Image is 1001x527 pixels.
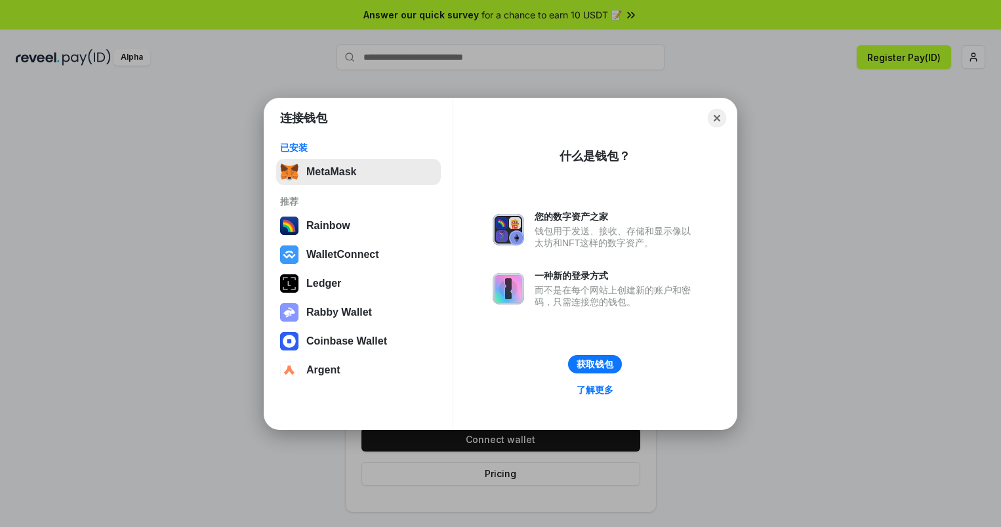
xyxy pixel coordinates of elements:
div: Argent [306,364,340,376]
img: svg+xml,%3Csvg%20xmlns%3D%22http%3A%2F%2Fwww.w3.org%2F2000%2Fsvg%22%20fill%3D%22none%22%20viewBox... [493,214,524,245]
img: svg+xml,%3Csvg%20fill%3D%22none%22%20height%3D%2233%22%20viewBox%3D%220%200%2035%2033%22%20width%... [280,163,298,181]
img: svg+xml,%3Csvg%20width%3D%2228%22%20height%3D%2228%22%20viewBox%3D%220%200%2028%2028%22%20fill%3D... [280,332,298,350]
button: Close [708,109,726,127]
div: 已安装 [280,142,437,154]
img: svg+xml,%3Csvg%20width%3D%2228%22%20height%3D%2228%22%20viewBox%3D%220%200%2028%2028%22%20fill%3D... [280,361,298,379]
div: Coinbase Wallet [306,335,387,347]
div: 了解更多 [577,384,613,396]
div: 什么是钱包？ [560,148,630,164]
h1: 连接钱包 [280,110,327,126]
img: svg+xml,%3Csvg%20xmlns%3D%22http%3A%2F%2Fwww.w3.org%2F2000%2Fsvg%22%20fill%3D%22none%22%20viewBox... [280,303,298,322]
button: MetaMask [276,159,441,185]
div: Rabby Wallet [306,306,372,318]
div: MetaMask [306,166,356,178]
img: svg+xml,%3Csvg%20xmlns%3D%22http%3A%2F%2Fwww.w3.org%2F2000%2Fsvg%22%20fill%3D%22none%22%20viewBox... [493,273,524,305]
button: 获取钱包 [568,355,622,373]
div: 而不是在每个网站上创建新的账户和密码，只需连接您的钱包。 [535,284,697,308]
div: 获取钱包 [577,358,613,370]
div: 您的数字资产之家 [535,211,697,222]
button: Rainbow [276,213,441,239]
button: Rabby Wallet [276,299,441,326]
div: WalletConnect [306,249,379,261]
button: Ledger [276,270,441,297]
img: svg+xml,%3Csvg%20xmlns%3D%22http%3A%2F%2Fwww.w3.org%2F2000%2Fsvg%22%20width%3D%2228%22%20height%3... [280,274,298,293]
div: 钱包用于发送、接收、存储和显示像以太坊和NFT这样的数字资产。 [535,225,697,249]
button: Argent [276,357,441,383]
a: 了解更多 [569,381,621,398]
button: Coinbase Wallet [276,328,441,354]
div: Rainbow [306,220,350,232]
img: svg+xml,%3Csvg%20width%3D%2228%22%20height%3D%2228%22%20viewBox%3D%220%200%2028%2028%22%20fill%3D... [280,245,298,264]
button: WalletConnect [276,242,441,268]
div: 推荐 [280,196,437,207]
div: 一种新的登录方式 [535,270,697,282]
img: svg+xml,%3Csvg%20width%3D%22120%22%20height%3D%22120%22%20viewBox%3D%220%200%20120%20120%22%20fil... [280,217,298,235]
div: Ledger [306,278,341,289]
